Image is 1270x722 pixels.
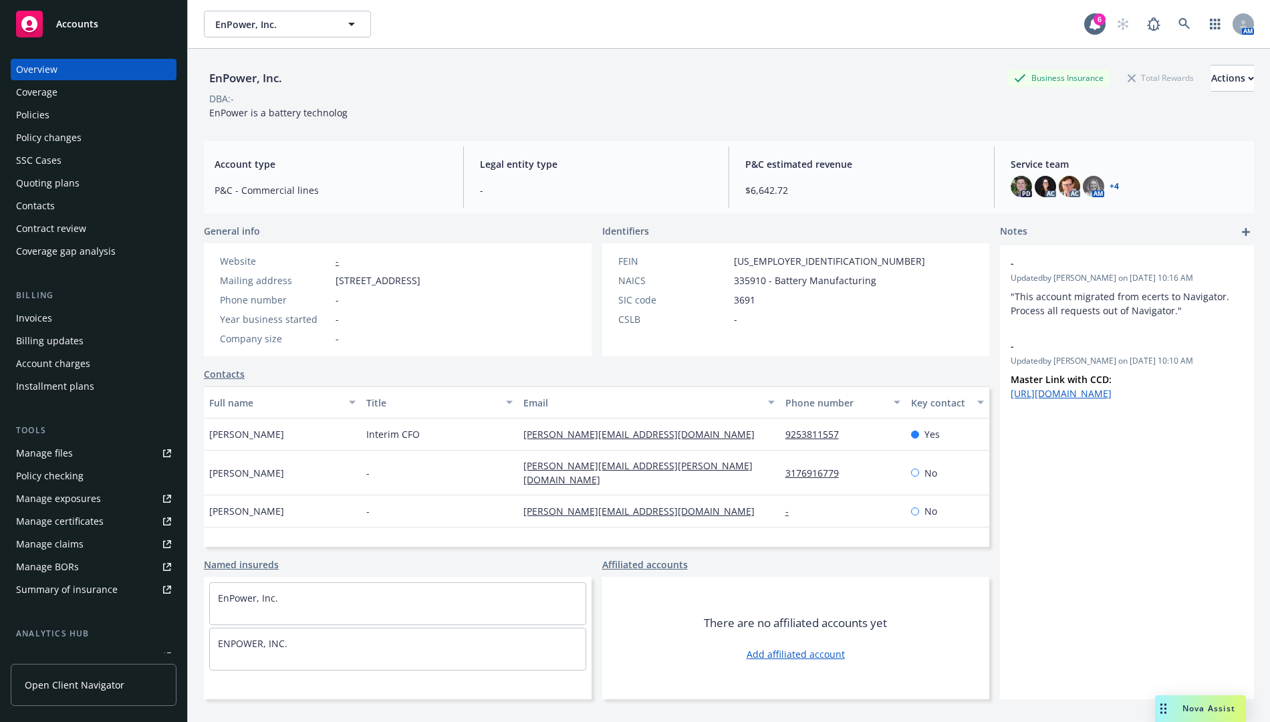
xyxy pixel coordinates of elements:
[11,627,176,640] div: Analytics hub
[1155,695,1246,722] button: Nova Assist
[11,104,176,126] a: Policies
[1238,224,1254,240] a: add
[209,106,348,119] span: EnPower is a battery technolog
[1011,387,1112,400] a: [URL][DOMAIN_NAME]
[16,172,80,194] div: Quoting plans
[11,533,176,555] a: Manage claims
[16,330,84,352] div: Billing updates
[480,157,713,171] span: Legal entity type
[1059,176,1080,197] img: photo
[16,443,73,464] div: Manage files
[220,332,330,346] div: Company size
[523,428,765,441] a: [PERSON_NAME][EMAIL_ADDRESS][DOMAIN_NAME]
[1011,355,1243,367] span: Updated by [PERSON_NAME] on [DATE] 10:10 AM
[1000,328,1254,411] div: -Updatedby [PERSON_NAME] on [DATE] 10:10 AMMaster Link with CCD: [URL][DOMAIN_NAME]
[11,443,176,464] a: Manage files
[204,11,371,37] button: EnPower, Inc.
[924,466,937,480] span: No
[747,647,845,661] a: Add affiliated account
[336,312,339,326] span: -
[1083,176,1104,197] img: photo
[218,637,287,650] a: ENPOWER, INC.
[16,127,82,148] div: Policy changes
[215,183,447,197] span: P&C - Commercial lines
[16,82,57,103] div: Coverage
[220,254,330,268] div: Website
[785,428,850,441] a: 9253811557
[215,17,331,31] span: EnPower, Inc.
[523,505,765,517] a: [PERSON_NAME][EMAIL_ADDRESS][DOMAIN_NAME]
[336,255,339,267] a: -
[1094,13,1106,25] div: 6
[1182,703,1235,714] span: Nova Assist
[16,533,84,555] div: Manage claims
[745,157,978,171] span: P&C estimated revenue
[16,104,49,126] div: Policies
[785,467,850,479] a: 3176916779
[204,367,245,381] a: Contacts
[618,273,729,287] div: NAICS
[16,59,57,80] div: Overview
[11,579,176,600] a: Summary of insurance
[366,396,498,410] div: Title
[11,646,176,667] a: Loss summary generator
[1007,70,1110,86] div: Business Insurance
[1140,11,1167,37] a: Report a Bug
[16,150,61,171] div: SSC Cases
[204,386,361,418] button: Full name
[1110,183,1119,191] a: +4
[336,273,420,287] span: [STREET_ADDRESS]
[480,183,713,197] span: -
[11,308,176,329] a: Invoices
[11,127,176,148] a: Policy changes
[11,172,176,194] a: Quoting plans
[11,241,176,262] a: Coverage gap analysis
[1211,65,1254,92] button: Actions
[16,241,116,262] div: Coverage gap analysis
[204,558,279,572] a: Named insureds
[16,218,86,239] div: Contract review
[366,427,420,441] span: Interim CFO
[1171,11,1198,37] a: Search
[618,312,729,326] div: CSLB
[25,678,124,692] span: Open Client Navigator
[1035,176,1056,197] img: photo
[16,308,52,329] div: Invoices
[361,386,518,418] button: Title
[11,59,176,80] a: Overview
[16,465,84,487] div: Policy checking
[11,353,176,374] a: Account charges
[220,273,330,287] div: Mailing address
[16,376,94,397] div: Installment plans
[11,488,176,509] span: Manage exposures
[16,646,127,667] div: Loss summary generator
[56,19,98,29] span: Accounts
[336,293,339,307] span: -
[11,511,176,532] a: Manage certificates
[734,293,755,307] span: 3691
[618,293,729,307] div: SIC code
[16,556,79,578] div: Manage BORs
[1121,70,1200,86] div: Total Rewards
[1011,157,1243,171] span: Service team
[518,386,780,418] button: Email
[204,224,260,238] span: General info
[11,218,176,239] a: Contract review
[1011,290,1232,317] span: "This account migrated from ecerts to Navigator. Process all requests out of Navigator."
[209,92,234,106] div: DBA: -
[11,465,176,487] a: Policy checking
[618,254,729,268] div: FEIN
[209,466,284,480] span: [PERSON_NAME]
[220,293,330,307] div: Phone number
[911,396,969,410] div: Key contact
[11,5,176,43] a: Accounts
[924,504,937,518] span: No
[11,330,176,352] a: Billing updates
[780,386,906,418] button: Phone number
[906,386,989,418] button: Key contact
[602,224,649,238] span: Identifiers
[11,376,176,397] a: Installment plans
[704,615,887,631] span: There are no affiliated accounts yet
[218,592,278,604] a: EnPower, Inc.
[209,504,284,518] span: [PERSON_NAME]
